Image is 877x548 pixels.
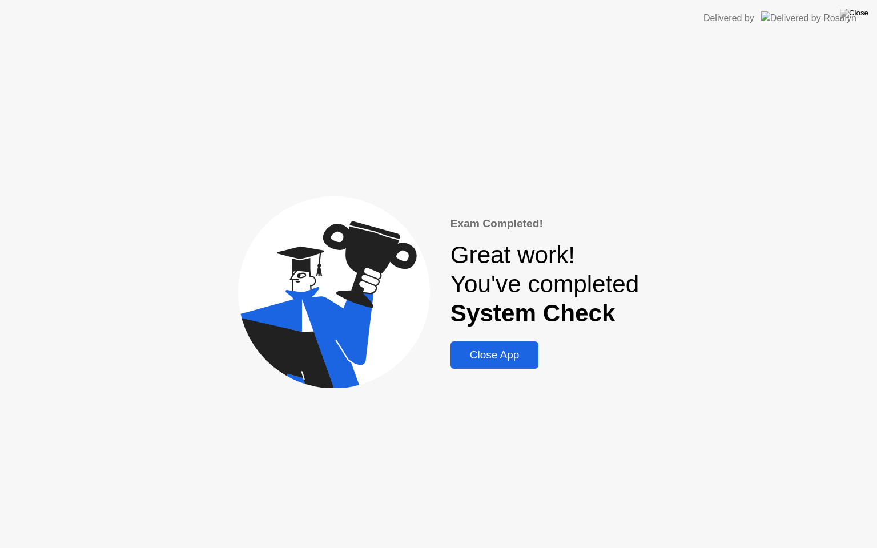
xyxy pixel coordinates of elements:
button: Close App [450,341,539,369]
div: Great work! You've completed [450,241,639,328]
img: Close [840,9,868,18]
b: System Check [450,300,615,327]
div: Close App [454,349,536,361]
div: Delivered by [703,11,754,25]
img: Delivered by Rosalyn [761,11,856,25]
div: Exam Completed! [450,216,639,232]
